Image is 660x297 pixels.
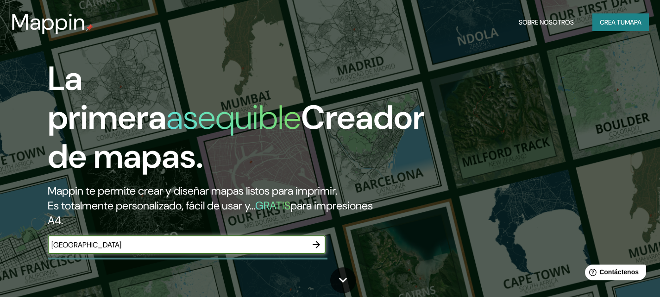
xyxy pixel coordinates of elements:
font: Crea tu [600,18,625,26]
font: Mappin [11,7,86,37]
font: Mappin te permite crear y diseñar mapas listos para imprimir. [48,183,337,198]
font: Creador de mapas. [48,96,425,178]
font: Sobre nosotros [519,18,574,26]
input: Elige tu lugar favorito [48,240,307,250]
iframe: Lanzador de widgets de ayuda [578,261,650,287]
font: para impresiones A4. [48,198,373,227]
button: Sobre nosotros [515,13,578,31]
font: asequible [166,96,301,139]
font: La primera [48,57,166,139]
img: pin de mapeo [86,24,93,32]
font: GRATIS [255,198,290,213]
font: mapa [625,18,641,26]
font: Es totalmente personalizado, fácil de usar y... [48,198,255,213]
button: Crea tumapa [592,13,649,31]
